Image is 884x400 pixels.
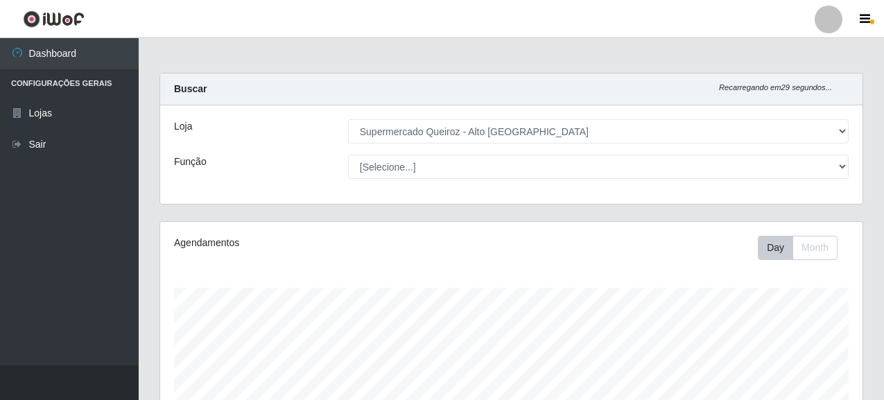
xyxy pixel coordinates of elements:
[758,236,838,260] div: First group
[758,236,849,260] div: Toolbar with button groups
[174,119,192,134] label: Loja
[758,236,793,260] button: Day
[792,236,838,260] button: Month
[174,155,207,169] label: Função
[719,83,832,92] i: Recarregando em 29 segundos...
[174,236,443,250] div: Agendamentos
[174,83,207,94] strong: Buscar
[23,10,85,28] img: CoreUI Logo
